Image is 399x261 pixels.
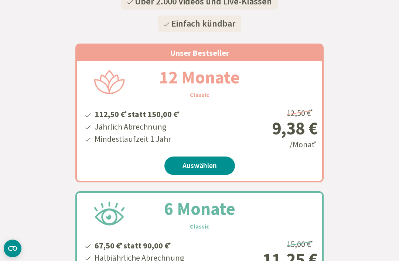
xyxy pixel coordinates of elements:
[164,157,235,175] a: Auswählen
[287,108,314,118] span: 12,50 €
[4,240,21,257] button: CMP-Widget öffnen
[141,64,258,90] h2: 12 Monate
[229,119,318,137] div: 9,38 €
[146,195,253,222] h2: 6 Monate
[171,18,235,29] span: Einfach kündbar
[190,90,209,99] h3: Classic
[190,222,209,231] h3: Classic
[170,48,229,58] span: Unser Bestseller
[229,105,318,151] div: /Monat
[93,133,181,145] li: Mindestlaufzeit 1 Jahr
[93,121,181,133] li: Jährlich Abrechnung
[93,238,184,252] li: 67,50 € statt 90,00 €
[93,107,181,120] li: 112,50 € statt 150,00 €
[287,239,314,249] span: 15,00 €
